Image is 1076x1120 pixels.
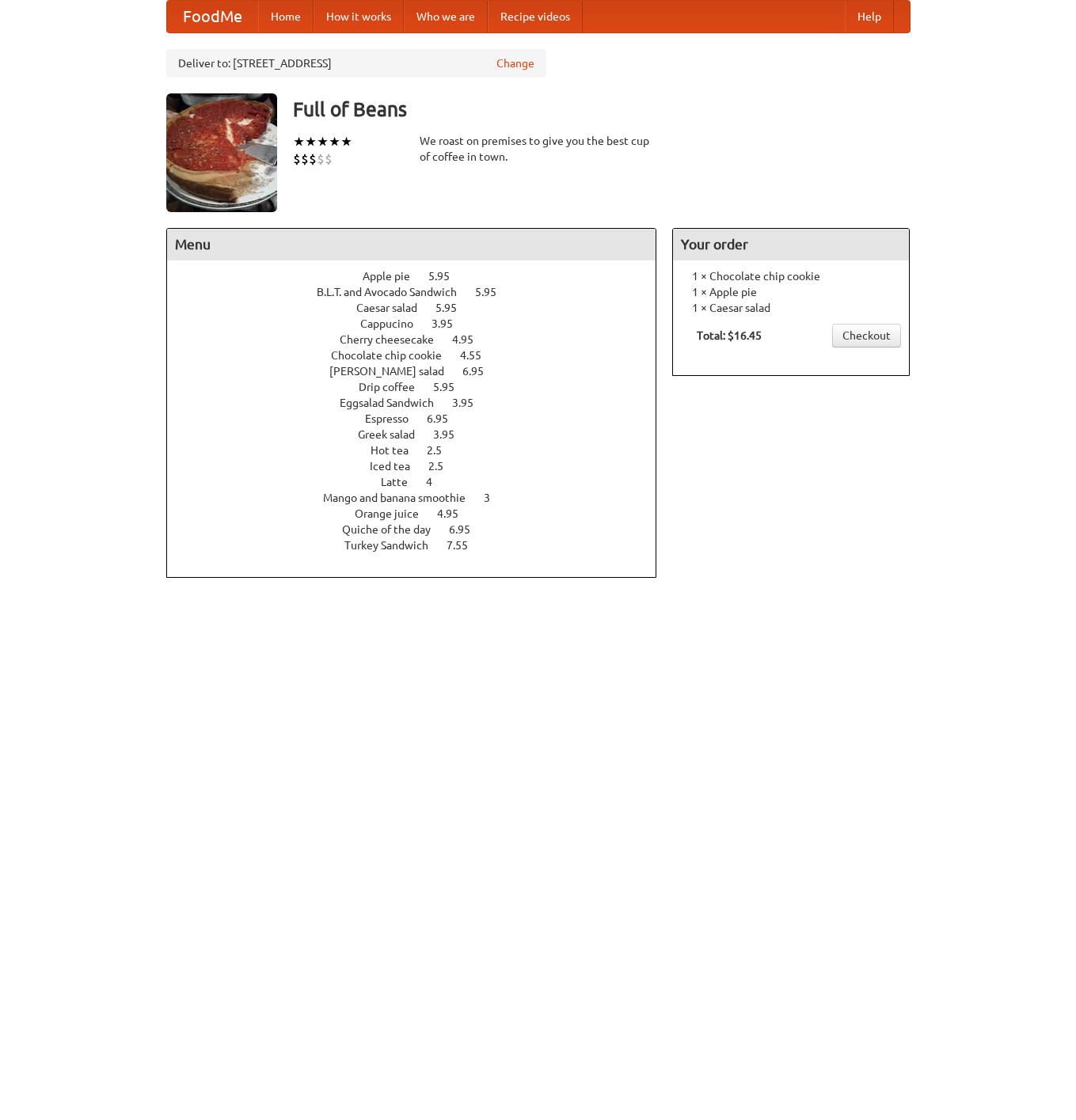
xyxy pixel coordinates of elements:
[258,1,314,32] a: Home
[340,333,450,346] span: Cherry cheesecake
[323,492,519,504] a: Mango and banana smoothie 3
[329,365,513,378] a: [PERSON_NAME] salad 6.95
[358,428,431,441] span: Greek salad
[167,229,656,260] h4: Menu
[329,365,460,378] span: [PERSON_NAME] salad
[475,286,512,298] span: 5.95
[433,381,470,393] span: 5.95
[371,444,471,457] a: Hot tea 2.5
[305,133,317,150] li: ★
[360,317,482,330] a: Cappucino 3.95
[452,397,489,409] span: 3.95
[166,49,546,78] div: Deliver to: [STREET_ADDRESS]
[331,349,511,362] a: Chocolate chip cookie 4.55
[360,317,429,330] span: Cappucino
[460,349,497,362] span: 4.55
[432,317,469,330] span: 3.95
[404,1,488,32] a: Who we are
[314,1,404,32] a: How it works
[462,365,500,378] span: 6.95
[427,444,458,457] span: 2.5
[167,1,258,32] a: FoodMe
[673,229,909,260] h4: Your order
[428,460,459,473] span: 2.5
[452,333,489,346] span: 4.95
[325,150,333,168] li: $
[317,286,526,298] a: B.L.T. and Avocado Sandwich 5.95
[342,523,447,536] span: Quiche of the day
[344,539,444,552] span: Turkey Sandwich
[359,381,484,393] a: Drip coffee 5.95
[426,476,448,488] span: 4
[681,284,901,300] li: 1 × Apple pie
[437,507,474,520] span: 4.95
[344,539,497,552] a: Turkey Sandwich 7.55
[166,93,277,212] img: angular.jpg
[371,444,424,457] span: Hot tea
[832,324,901,347] a: Checkout
[301,150,309,168] li: $
[449,523,486,536] span: 6.95
[447,539,484,552] span: 7.55
[370,460,426,473] span: Iced tea
[329,133,340,150] li: ★
[496,55,534,71] a: Change
[317,286,473,298] span: B.L.T. and Avocado Sandwich
[365,412,424,425] span: Espresso
[340,333,503,346] a: Cherry cheesecake 4.95
[365,412,477,425] a: Espresso 6.95
[340,397,450,409] span: Eggsalad Sandwich
[355,507,435,520] span: Orange juice
[681,300,901,316] li: 1 × Caesar salad
[356,302,486,314] a: Caesar salad 5.95
[488,1,583,32] a: Recipe videos
[323,492,481,504] span: Mango and banana smoothie
[342,523,500,536] a: Quiche of the day 6.95
[381,476,462,488] a: Latte 4
[381,476,424,488] span: Latte
[340,133,352,150] li: ★
[359,381,431,393] span: Drip coffee
[435,302,473,314] span: 5.95
[363,270,479,283] a: Apple pie 5.95
[355,507,488,520] a: Orange juice 4.95
[697,329,762,342] b: Total: $16.45
[293,133,305,150] li: ★
[370,460,473,473] a: Iced tea 2.5
[363,270,426,283] span: Apple pie
[340,397,503,409] a: Eggsalad Sandwich 3.95
[427,412,464,425] span: 6.95
[358,428,484,441] a: Greek salad 3.95
[484,492,506,504] span: 3
[317,133,329,150] li: ★
[681,268,901,284] li: 1 × Chocolate chip cookie
[317,150,325,168] li: $
[293,150,301,168] li: $
[356,302,433,314] span: Caesar salad
[845,1,894,32] a: Help
[428,270,466,283] span: 5.95
[433,428,470,441] span: 3.95
[293,93,911,125] h3: Full of Beans
[309,150,317,168] li: $
[331,349,458,362] span: Chocolate chip cookie
[420,133,657,165] div: We roast on premises to give you the best cup of coffee in town.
